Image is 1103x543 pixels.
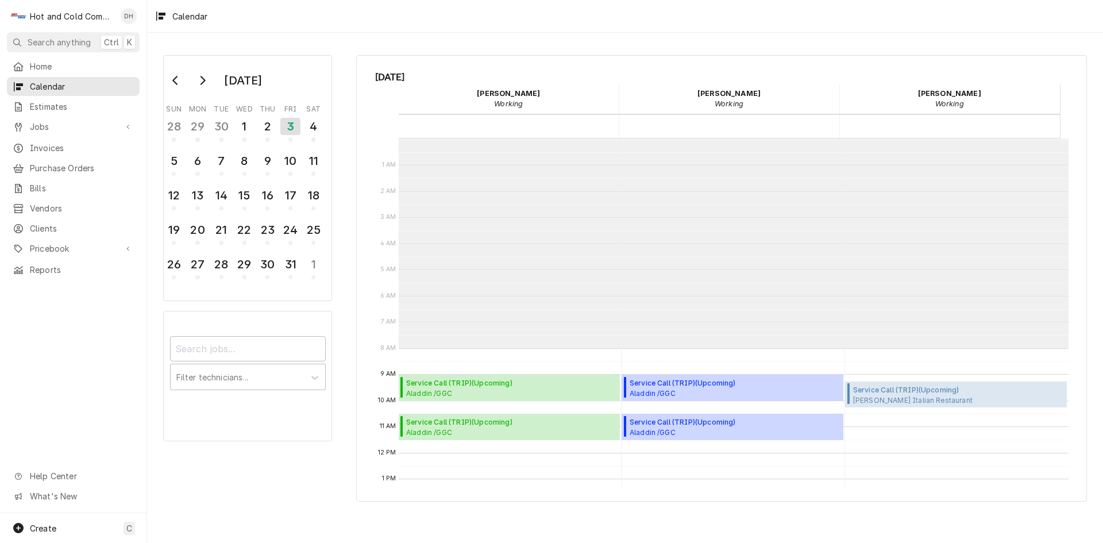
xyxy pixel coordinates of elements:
[236,187,253,204] div: 15
[188,118,206,135] div: 29
[164,71,187,90] button: Go to previous month
[7,239,140,258] a: Go to Pricebook
[406,388,616,398] span: Aladdin /GGC Dining / [STREET_ADDRESS] D, [GEOGRAPHIC_DATA], GA 30043
[7,159,140,178] a: Purchase Orders
[188,221,206,238] div: 20
[619,84,839,113] div: David Harris - Working
[30,490,133,502] span: What's New
[406,428,616,437] span: Aladdin /GGC A-Bldg. ([GEOGRAPHIC_DATA],Panda,C-Store) / [STREET_ADDRESS]
[377,344,399,353] span: 8 AM
[7,219,140,238] a: Clients
[30,142,134,154] span: Invoices
[236,152,253,170] div: 8
[210,101,233,114] th: Tuesday
[377,265,399,274] span: 5 AM
[30,162,134,174] span: Purchase Orders
[104,36,119,48] span: Ctrl
[356,55,1087,502] div: Calendar Calendar
[375,396,399,405] span: 10 AM
[7,57,140,76] a: Home
[259,221,276,238] div: 23
[121,8,137,24] div: Daryl Harris's Avatar
[630,417,840,428] span: Service Call (TRIP) ( Upcoming )
[126,522,132,534] span: C
[188,256,206,273] div: 27
[399,375,620,401] div: [Service] Service Call (TRIP) Aladdin /GGC Dining / 1000 University Center Ln Bldg. D, Lawrencevi...
[853,385,1064,395] span: Service Call (TRIP) ( Upcoming )
[406,417,616,428] span: Service Call (TRIP) ( Upcoming )
[839,84,1060,113] div: Jason Thomason - Working
[191,71,214,90] button: Go to next month
[188,187,206,204] div: 13
[281,152,299,170] div: 10
[188,152,206,170] div: 6
[630,428,840,437] span: Aladdin /GGC A-Bldg. ([GEOGRAPHIC_DATA],Panda,C-Store) / [STREET_ADDRESS]
[165,221,183,238] div: 19
[622,375,843,401] div: Service Call (TRIP)(Upcoming)Aladdin /GGCDining / [STREET_ADDRESS] D, [GEOGRAPHIC_DATA], GA 30043
[622,375,843,401] div: [Service] Service Call (TRIP) Aladdin /GGC Dining / 1000 University Center Ln Bldg. D, Lawrencevi...
[697,89,761,98] strong: [PERSON_NAME]
[30,121,117,133] span: Jobs
[853,395,1064,405] span: [PERSON_NAME] Italian Restaurant [PERSON_NAME] Italian Restaurant (Swanee) / [STREET_ADDRESS]
[213,256,230,273] div: 28
[399,375,620,401] div: Service Call (TRIP)(Upcoming)Aladdin /GGCDining / [STREET_ADDRESS] D, [GEOGRAPHIC_DATA], GA 30043
[7,467,140,486] a: Go to Help Center
[375,70,1069,84] span: [DATE]
[477,89,540,98] strong: [PERSON_NAME]
[30,242,117,255] span: Pricebook
[170,336,326,361] input: Search jobs...
[304,187,322,204] div: 18
[220,71,266,90] div: [DATE]
[236,118,253,135] div: 1
[213,118,230,135] div: 30
[845,382,1067,408] div: Service Call (TRIP)(Upcoming)[PERSON_NAME] Italian Restaurant[PERSON_NAME] Italian Restaurant (Sw...
[163,101,186,114] th: Sunday
[375,448,399,457] span: 12 PM
[127,36,132,48] span: K
[622,414,843,440] div: [Service] Service Call (TRIP) Aladdin /GGC A-Bldg. (Chic Fila,Panda,C-Store) / 1000 University Ce...
[494,99,523,108] em: Working
[7,138,140,157] a: Invoices
[30,264,134,276] span: Reports
[10,8,26,24] div: H
[399,414,620,440] div: Service Call (TRIP)(Upcoming)Aladdin /GGCA-Bldg. ([GEOGRAPHIC_DATA],Panda,C-Store) / [STREET_ADDR...
[236,221,253,238] div: 22
[256,101,279,114] th: Thursday
[377,187,399,196] span: 2 AM
[170,326,326,402] div: Calendar Filters
[259,152,276,170] div: 9
[165,118,183,135] div: 28
[379,474,399,483] span: 1 PM
[165,256,183,273] div: 26
[30,222,134,234] span: Clients
[163,311,332,441] div: Calendar Filters
[406,378,616,388] span: Service Call (TRIP) ( Upcoming )
[7,199,140,218] a: Vendors
[281,256,299,273] div: 31
[7,97,140,116] a: Estimates
[7,32,140,52] button: Search anythingCtrlK
[30,523,56,533] span: Create
[10,8,26,24] div: Hot and Cold Commercial Kitchens, Inc.'s Avatar
[281,221,299,238] div: 24
[30,80,134,93] span: Calendar
[918,89,981,98] strong: [PERSON_NAME]
[7,179,140,198] a: Bills
[7,487,140,506] a: Go to What's New
[233,101,256,114] th: Wednesday
[399,414,620,440] div: [Service] Service Call (TRIP) Aladdin /GGC A-Bldg. (Chic Fila,Panda,C-Store) / 1000 University Ce...
[630,388,840,398] span: Aladdin /GGC Dining / [STREET_ADDRESS] D, [GEOGRAPHIC_DATA], GA 30043
[259,256,276,273] div: 30
[280,118,300,135] div: 3
[377,422,399,431] span: 11 AM
[7,77,140,96] a: Calendar
[28,36,91,48] span: Search anything
[30,60,134,72] span: Home
[30,182,134,194] span: Bills
[935,99,964,108] em: Working
[121,8,137,24] div: DH
[259,118,276,135] div: 2
[377,291,399,301] span: 6 AM
[279,101,302,114] th: Friday
[259,187,276,204] div: 16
